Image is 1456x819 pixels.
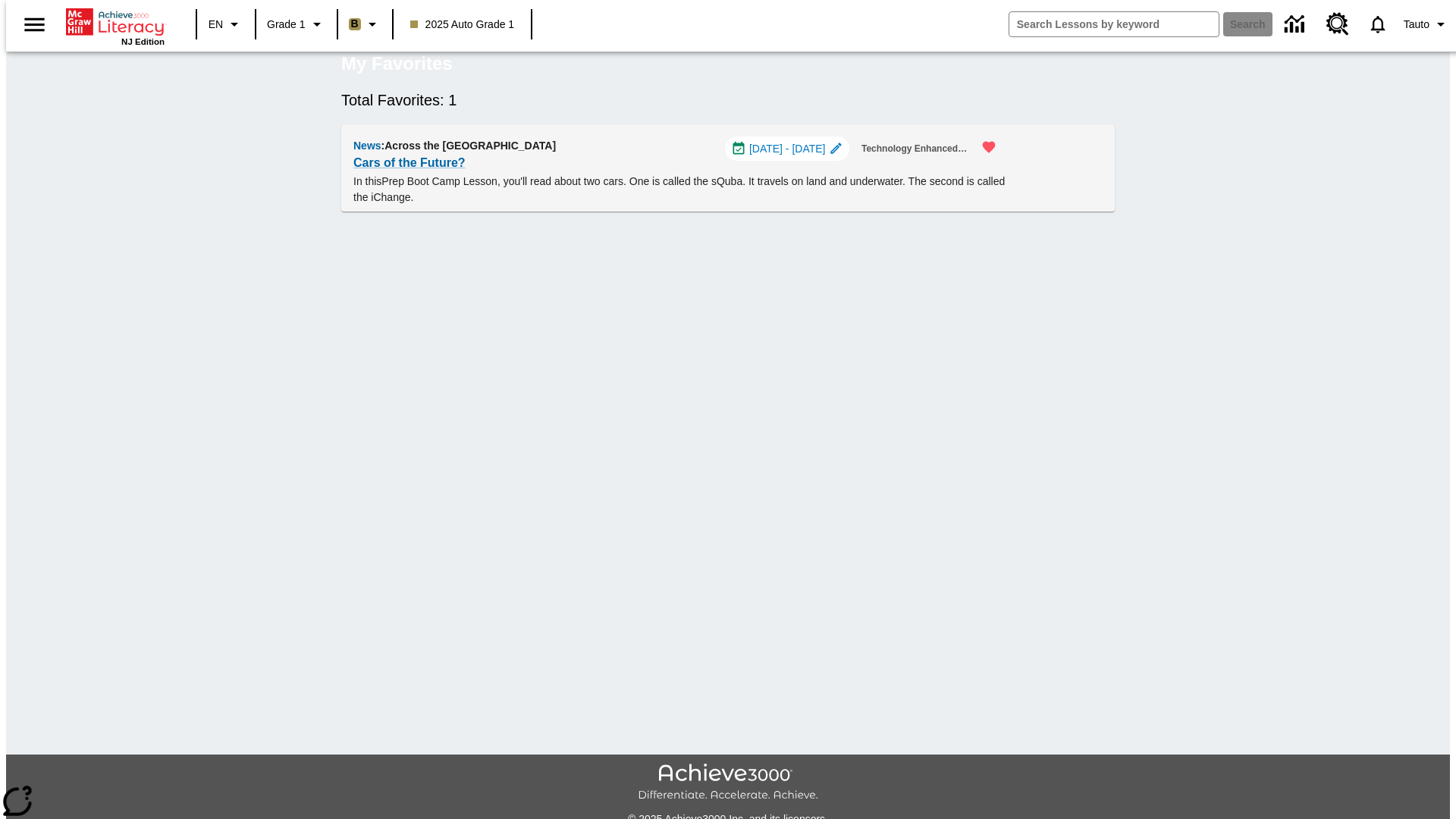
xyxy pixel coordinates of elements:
[341,88,1115,112] h6: Total Favorites: 1
[1398,11,1456,38] button: Profile/Settings
[861,141,969,157] span: Technology Enhanced Item
[855,136,975,162] button: Technology Enhanced Item
[353,140,381,152] span: News
[1358,5,1398,44] a: Notifications
[725,136,849,161] div: Jul 01 - Aug 01 Choose Dates
[209,17,223,33] span: EN
[12,2,57,47] button: Open side menu
[341,52,453,76] h5: My Favorites
[202,11,250,38] button: Language: EN, Select a language
[1404,17,1429,33] span: Tauto
[267,17,306,33] span: Grade 1
[353,152,466,174] a: Cars of the Future?
[410,17,515,33] span: 2025 Auto Grade 1
[353,174,1006,206] p: In this
[66,5,165,46] div: Home
[351,14,359,33] span: B
[638,764,818,802] img: Achieve3000 Differentiate Accelerate Achieve
[66,7,165,37] a: Home
[1317,4,1358,45] a: Resource Center, Will open in new tab
[1276,4,1317,45] a: Data Center
[381,140,557,152] span: : Across the [GEOGRAPHIC_DATA]
[353,175,1005,203] testabrev: Prep Boot Camp Lesson, you'll read about two cars. One is called the sQuba. It travels on land an...
[749,141,826,157] span: [DATE] - [DATE]
[121,37,165,46] span: NJ Edition
[261,11,332,38] button: Grade: Grade 1, Select a grade
[972,130,1006,164] button: Remove from Favorites
[343,11,388,38] button: Boost Class color is light brown. Change class color
[1009,12,1219,36] input: search field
